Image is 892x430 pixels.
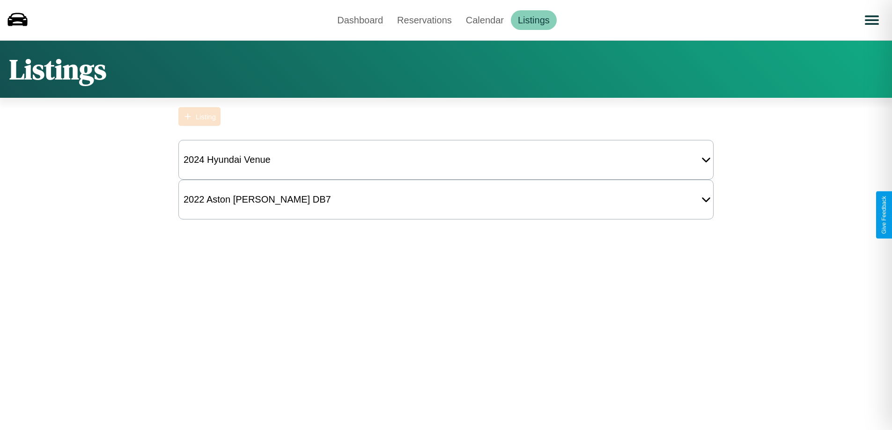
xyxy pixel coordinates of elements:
[330,10,390,30] a: Dashboard
[179,150,275,170] div: 2024 Hyundai Venue
[9,50,106,88] h1: Listings
[459,10,511,30] a: Calendar
[881,196,887,234] div: Give Feedback
[196,113,216,121] div: Listing
[390,10,459,30] a: Reservations
[511,10,557,30] a: Listings
[178,107,221,126] button: Listing
[859,7,885,33] button: Open menu
[179,189,336,210] div: 2022 Aston [PERSON_NAME] DB7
